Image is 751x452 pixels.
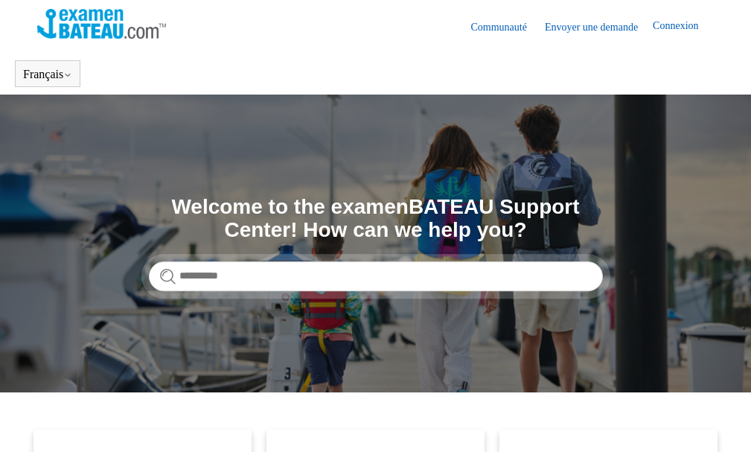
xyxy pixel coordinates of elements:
img: Page d’accueil du Centre d’aide Examen Bateau [37,9,166,39]
a: Connexion [653,18,713,36]
button: Français [23,68,72,81]
a: Communauté [470,19,541,35]
input: Rechercher [149,261,603,291]
h1: Welcome to the examenBATEAU Support Center! How can we help you? [149,196,603,242]
a: Envoyer une demande [545,19,653,35]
